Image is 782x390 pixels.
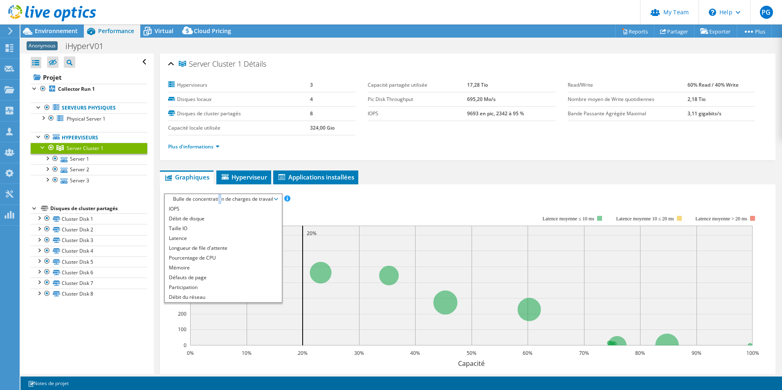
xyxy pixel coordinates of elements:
[31,71,147,84] a: Projet
[31,175,147,186] a: Server 3
[635,350,645,356] text: 80%
[746,350,759,356] text: 100%
[155,27,173,35] span: Virtual
[31,84,147,94] a: Collector Run 1
[654,25,694,38] a: Partager
[615,25,654,38] a: Reports
[244,59,266,69] span: Détails
[694,25,737,38] a: Exporter
[187,350,193,356] text: 0%
[31,289,147,299] a: Cluster Disk 8
[568,95,688,103] label: Nombre moyen de Write quotidiennes
[354,350,364,356] text: 30%
[523,350,533,356] text: 60%
[368,81,467,89] label: Capacité partagée utilisée
[467,110,524,117] b: 9693 en pic, 2342 à 95 %
[220,173,267,181] span: Hyperviseur
[168,143,220,150] a: Plus d'informations
[31,143,147,153] a: Server Cluster 1
[31,103,147,113] a: Serveurs physiques
[165,233,281,243] li: Latence
[709,9,716,16] svg: \n
[31,278,147,288] a: Cluster Disk 7
[194,27,231,35] span: Cloud Pricing
[62,42,116,51] h1: iHyperV01
[165,273,281,282] li: Défauts de page
[467,350,476,356] text: 50%
[410,350,420,356] text: 40%
[98,27,134,35] span: Performance
[35,27,78,35] span: Environnement
[31,213,147,224] a: Cluster Disk 1
[31,256,147,267] a: Cluster Disk 5
[179,60,242,68] span: Server Cluster 1
[165,204,281,214] li: IOPS
[184,342,187,349] text: 0
[692,350,701,356] text: 90%
[277,173,354,181] span: Applications installées
[165,253,281,263] li: Pourcentage de CPU
[688,81,739,88] b: 60% Read / 40% Write
[168,81,310,89] label: Hyperviseurs
[178,326,187,333] text: 100
[165,263,281,273] li: Mémoire
[31,132,147,143] a: Hyperviseurs
[368,95,467,103] label: Pic Disk Throughput
[467,96,496,103] b: 695,20 Mo/s
[579,350,589,356] text: 70%
[165,292,281,302] li: Débit du réseau
[568,110,688,118] label: Bande Passante Agrégée Maximal
[22,378,74,388] a: Notes de projet
[165,214,281,224] li: Débit de disque
[178,310,187,317] text: 200
[168,95,310,103] label: Disques locaux
[168,110,310,118] label: Disques de cluster partagés
[616,216,674,222] text: Latence moyenne 10 ≤ 20 ms
[542,216,594,222] text: Latence moyenne ≤ 10 ms
[458,359,485,368] text: Capacité
[164,173,209,181] span: Graphiques
[169,194,277,204] span: Bulle de concentration de charges de travail
[165,282,281,292] li: Participation
[31,154,147,164] a: Server 1
[568,81,688,89] label: Read/Write
[50,204,147,213] div: Disques de cluster partagés
[310,110,313,117] b: 8
[165,224,281,233] li: Taille IO
[168,124,310,132] label: Capacité locale utilisée
[737,25,772,38] a: Plus
[31,224,147,235] a: Cluster Disk 2
[27,41,58,50] span: Anonymous
[310,96,313,103] b: 4
[31,113,147,124] a: Physical Server 1
[31,164,147,175] a: Server 2
[688,110,721,117] b: 3,11 gigabits/s
[688,96,706,103] b: 2,18 Tio
[58,85,95,92] b: Collector Run 1
[67,145,103,152] span: Server Cluster 1
[368,110,467,118] label: IOPS
[242,350,252,356] text: 10%
[467,81,488,88] b: 17,28 Tio
[760,6,773,19] span: PG
[310,81,313,88] b: 3
[298,350,308,356] text: 20%
[310,124,335,131] b: 324,00 Gio
[31,267,147,278] a: Cluster Disk 6
[695,216,747,222] text: Latence moyenne > 20 ms
[307,230,317,237] text: 20%
[31,246,147,256] a: Cluster Disk 4
[67,115,106,122] span: Physical Server 1
[165,243,281,253] li: Longueur de file d'attente
[31,235,147,246] a: Cluster Disk 3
